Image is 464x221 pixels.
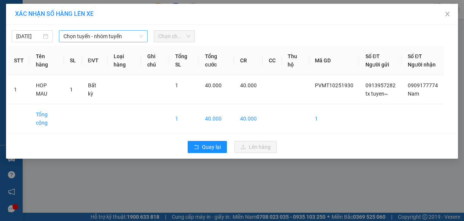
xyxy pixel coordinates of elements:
[408,53,422,59] span: Số ĐT
[309,46,359,75] th: Mã GD
[315,82,353,88] span: PVMT10251930
[234,141,277,153] button: uploadLên hàng
[16,32,42,40] input: 15/10/2025
[30,75,64,104] td: HOP MAU
[65,44,119,71] span: cho hien hoa
[30,104,64,133] td: Tổng cộng
[65,34,129,44] div: 0909177774
[365,82,396,88] span: 0913957282
[65,6,129,25] div: HANG NGOAI
[82,46,108,75] th: ĐVT
[63,31,143,42] span: Chọn tuyến - nhóm tuyến
[408,62,436,68] span: Người nhận
[408,91,419,97] span: Nam
[6,6,59,25] div: PV Miền Tây
[8,75,30,104] td: 1
[263,46,282,75] th: CC
[444,11,450,17] span: close
[234,104,263,133] td: 40.000
[15,10,94,17] span: XÁC NHẬN SỐ HÀNG LÊN XE
[65,48,76,56] span: DĐ:
[64,46,82,75] th: SL
[169,104,199,133] td: 1
[169,46,199,75] th: Tổng SL
[65,25,129,34] div: Nam
[65,7,82,15] span: Nhận:
[108,46,141,75] th: Loại hàng
[205,82,222,88] span: 40.000
[202,143,221,151] span: Quay lại
[8,46,30,75] th: STT
[365,53,380,59] span: Số ĐT
[6,25,59,34] div: tx tuyen~
[6,7,18,15] span: Gửi:
[6,44,59,53] div: 0903923550
[139,34,143,39] span: down
[175,82,178,88] span: 1
[82,75,108,104] td: Bất kỳ
[30,46,64,75] th: Tên hàng
[199,104,234,133] td: 40.000
[199,46,234,75] th: Tổng cước
[240,82,257,88] span: 40.000
[282,46,309,75] th: Thu hộ
[188,141,227,153] button: rollbackQuay lại
[194,144,199,150] span: rollback
[408,82,438,88] span: 0909177774
[158,31,190,42] span: Chọn chuyến
[234,46,263,75] th: CR
[437,4,458,25] button: Close
[365,62,389,68] span: Người gửi
[70,87,73,93] span: 1
[365,91,388,97] span: tx tuyen~
[141,46,170,75] th: Ghi chú
[6,34,59,44] div: 0913957282
[309,104,359,133] td: 1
